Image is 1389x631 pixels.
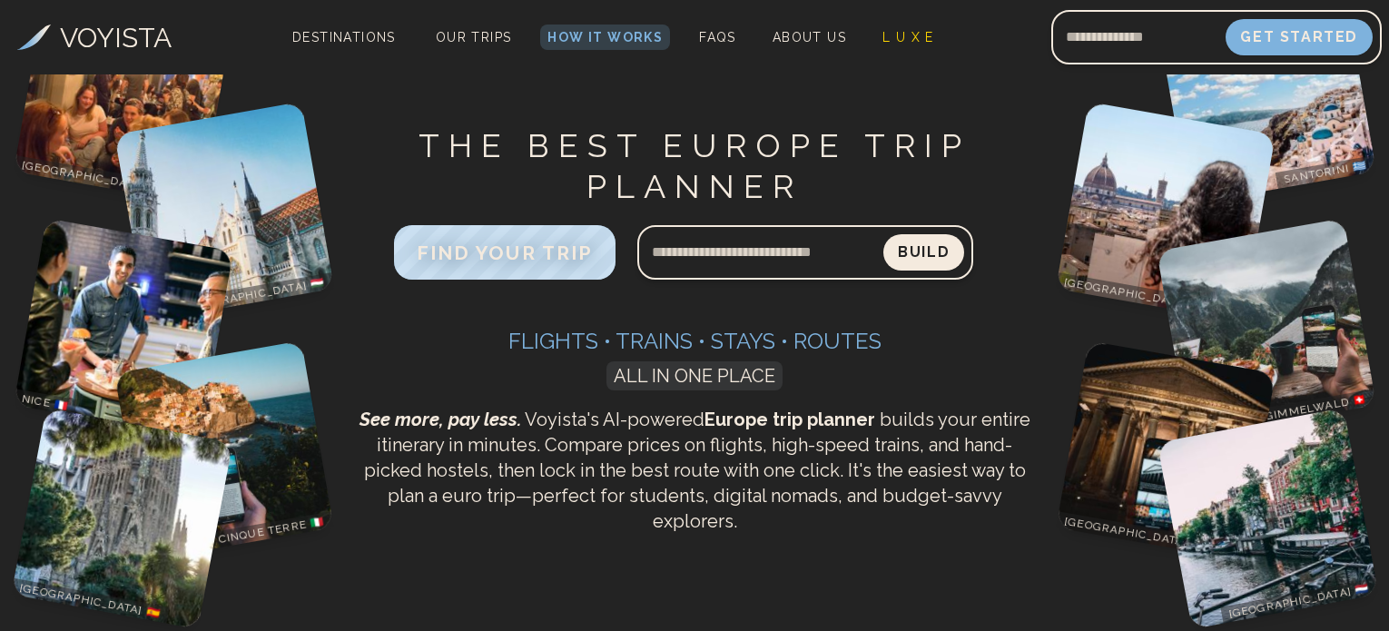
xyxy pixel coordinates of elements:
[540,25,670,50] a: How It Works
[429,25,519,50] a: Our Trips
[692,25,744,50] a: FAQs
[11,577,169,623] p: [GEOGRAPHIC_DATA] 🇪🇸
[1051,15,1226,59] input: Email address
[1055,102,1275,321] img: Florence
[355,327,1035,356] h3: Flights • Trains • Stays • Routes
[17,17,172,58] a: VOYISTA
[882,30,934,44] span: L U X E
[114,102,334,321] img: Budapest
[285,23,403,76] span: Destinations
[436,30,512,44] span: Our Trips
[883,234,964,271] button: Build
[1157,408,1377,628] img: Amsterdam
[1219,577,1377,623] p: [GEOGRAPHIC_DATA] 🇳🇱
[875,25,941,50] a: L U X E
[699,30,736,44] span: FAQs
[417,242,593,264] span: FIND YOUR TRIP
[1226,19,1373,55] button: Get Started
[11,408,231,628] img: Barcelona
[606,361,783,390] span: ALL IN ONE PLACE
[60,17,172,58] h3: VOYISTA
[14,389,77,416] p: Nice 🇫🇷
[773,30,846,44] span: About Us
[394,246,616,263] a: FIND YOUR TRIP
[355,125,1035,207] h1: THE BEST EUROPE TRIP PLANNER
[547,30,663,44] span: How It Works
[14,218,233,438] img: Nice
[765,25,853,50] a: About Us
[637,231,883,274] input: Search query
[1157,218,1376,438] img: Gimmelwald
[704,409,875,430] strong: Europe trip planner
[360,409,521,430] span: See more, pay less.
[355,407,1035,534] p: Voyista's AI-powered builds your entire itinerary in minutes. Compare prices on flights, high-spe...
[394,225,616,280] button: FIND YOUR TRIP
[17,25,51,50] img: Voyista Logo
